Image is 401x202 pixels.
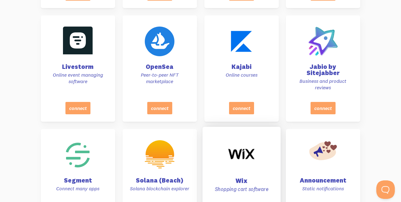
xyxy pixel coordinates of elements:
a: OpenSea Peer-to-peer NFT marketplace connect [123,15,197,122]
h4: Jabio by Sitejabber [293,64,353,76]
p: Shopping cart software [210,186,273,192]
a: Livestorm Online event managing software connect [41,15,115,122]
h4: OpenSea [130,64,190,70]
p: Online courses [212,72,271,78]
h4: Wix [210,177,273,184]
button: connect [147,102,172,114]
p: Solana blockchain explorer [130,185,190,192]
p: Connect many apps [48,185,108,192]
a: Jabio by Sitejabber Business and product reviews connect [286,15,360,122]
a: Kajabi Online courses connect [204,15,279,122]
h4: Livestorm [48,64,108,70]
button: connect [65,102,90,114]
p: Online event managing software [48,72,108,85]
button: connect [229,102,254,114]
iframe: Help Scout Beacon - Open [376,180,395,199]
h4: Segment [48,177,108,183]
p: Business and product reviews [293,78,353,91]
button: connect [311,102,336,114]
p: Static notifications [293,185,353,192]
p: Peer-to-peer NFT marketplace [130,72,190,85]
h4: Solana (Beach) [130,177,190,183]
h4: Kajabi [212,64,271,70]
h4: Announcement [293,177,353,183]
